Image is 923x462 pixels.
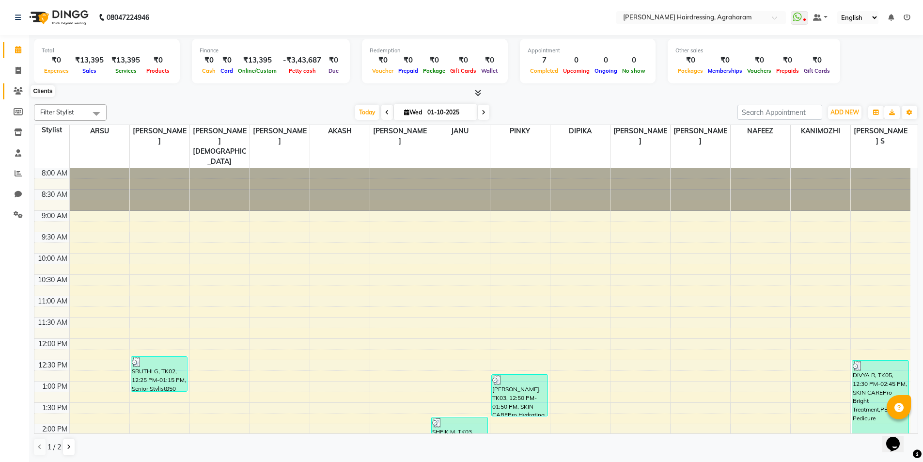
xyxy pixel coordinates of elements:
[745,67,774,74] span: Vouchers
[200,55,218,66] div: ₹0
[774,55,801,66] div: ₹0
[705,67,745,74] span: Memberships
[40,403,69,413] div: 1:30 PM
[851,125,911,147] span: [PERSON_NAME] S
[107,4,149,31] b: 08047224946
[774,67,801,74] span: Prepaids
[396,67,421,74] span: Prepaid
[528,47,648,55] div: Appointment
[550,125,610,137] span: DIPIKA
[592,67,620,74] span: Ongoing
[190,125,250,168] span: [PERSON_NAME][DEMOGRAPHIC_DATA]
[40,424,69,434] div: 2:00 PM
[479,67,500,74] span: Wallet
[218,55,235,66] div: ₹0
[370,125,430,147] span: [PERSON_NAME]
[310,125,370,137] span: AKASH
[36,339,69,349] div: 12:00 PM
[42,47,172,55] div: Total
[250,125,310,147] span: [PERSON_NAME]
[36,275,69,285] div: 10:30 AM
[36,360,69,370] div: 12:30 PM
[355,105,379,120] span: Today
[801,67,832,74] span: Gift Cards
[36,318,69,328] div: 11:30 AM
[675,67,705,74] span: Packages
[40,232,69,242] div: 9:30 AM
[286,67,318,74] span: Petty cash
[108,55,144,66] div: ₹13,395
[671,125,730,147] span: [PERSON_NAME]
[218,67,235,74] span: Card
[235,55,279,66] div: ₹13,395
[561,67,592,74] span: Upcoming
[200,67,218,74] span: Cash
[745,55,774,66] div: ₹0
[448,55,479,66] div: ₹0
[70,125,129,137] span: ARSU
[47,442,61,452] span: 1 / 2
[492,375,548,416] div: [PERSON_NAME], TK03, 12:50 PM-01:50 PM, SKIN CAREPro Hydrating Facial
[40,108,74,116] span: Filter Stylist
[200,47,342,55] div: Finance
[42,55,71,66] div: ₹0
[40,382,69,392] div: 1:00 PM
[801,55,832,66] div: ₹0
[791,125,850,137] span: KANIMOZHI
[528,55,561,66] div: 7
[235,67,279,74] span: Online/Custom
[430,125,490,137] span: JANU
[479,55,500,66] div: ₹0
[448,67,479,74] span: Gift Cards
[144,67,172,74] span: Products
[396,55,421,66] div: ₹0
[490,125,550,137] span: PINKY
[421,67,448,74] span: Package
[737,105,822,120] input: Search Appointment
[731,125,790,137] span: NAFEEZ
[36,254,69,264] div: 10:00 AM
[528,67,561,74] span: Completed
[144,55,172,66] div: ₹0
[325,55,342,66] div: ₹0
[131,357,188,391] div: SRUTHI G, TK02, 12:25 PM-01:15 PM, Senior Stylist850
[882,423,913,452] iframe: chat widget
[36,296,69,306] div: 11:00 AM
[424,105,473,120] input: 2025-10-01
[705,55,745,66] div: ₹0
[620,67,648,74] span: No show
[326,67,341,74] span: Due
[34,125,69,135] div: Stylist
[828,106,861,119] button: ADD NEW
[620,55,648,66] div: 0
[71,55,108,66] div: ₹13,395
[40,211,69,221] div: 9:00 AM
[130,125,189,147] span: [PERSON_NAME]
[592,55,620,66] div: 0
[42,67,71,74] span: Expenses
[370,67,396,74] span: Voucher
[610,125,670,147] span: [PERSON_NAME]
[31,85,55,97] div: Clients
[40,190,69,200] div: 8:30 AM
[402,109,424,116] span: Wed
[370,47,500,55] div: Redemption
[830,109,859,116] span: ADD NEW
[113,67,139,74] span: Services
[370,55,396,66] div: ₹0
[675,55,705,66] div: ₹0
[852,361,908,455] div: DIVYA R, TK05, 12:30 PM-02:45 PM, SKIN CAREPro Bright Treatment,PEDICURELuxury Pedicure
[675,47,832,55] div: Other sales
[279,55,325,66] div: -₹3,43,687
[40,168,69,178] div: 8:00 AM
[561,55,592,66] div: 0
[421,55,448,66] div: ₹0
[25,4,91,31] img: logo
[80,67,99,74] span: Sales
